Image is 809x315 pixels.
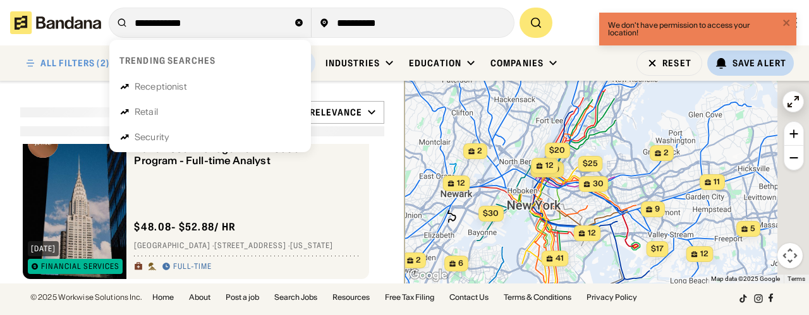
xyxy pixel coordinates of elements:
a: Terms (opens in new tab) [788,275,805,282]
button: close [782,18,791,30]
button: Map camera controls [777,243,803,268]
span: $30 [483,208,499,218]
span: 30 [593,179,604,189]
span: $20 [549,145,565,155]
span: 12 [457,178,465,189]
div: $ 48.08 - $52.88 / hr [134,220,236,234]
div: Full-time [173,262,212,272]
div: [DATE] [31,245,56,253]
span: 5 [750,223,755,234]
div: We don't have permission to access your location! [608,21,779,37]
a: Resources [332,294,370,301]
div: Financial Services [41,263,119,270]
div: Education [409,57,461,69]
span: 2 [477,146,482,157]
a: Home [152,294,174,301]
span: 12 [700,249,709,259]
a: Open this area in Google Maps (opens a new window) [408,267,449,283]
div: Save Alert [733,57,786,69]
a: Terms & Conditions [504,294,571,301]
div: [GEOGRAPHIC_DATA] · [STREET_ADDRESS] · [US_STATE] [134,241,362,251]
span: 2 [664,148,669,158]
div: © 2025 Workwise Solutions Inc. [30,294,142,301]
a: Search Jobs [274,294,317,301]
div: Receptionist [135,82,187,91]
span: 41 [556,253,564,264]
span: Map data ©2025 Google [711,275,780,282]
div: ALL FILTERS (2) [40,59,109,68]
a: Privacy Policy [587,294,637,301]
a: Post a job [226,294,259,301]
div: grid [20,144,384,283]
span: 9 [655,204,660,215]
a: About [189,294,210,301]
span: 6 [458,258,463,269]
div: Retail [135,107,158,116]
span: 11 [714,177,720,187]
span: 12 [588,228,596,239]
span: 12 [545,160,554,171]
span: 279 [545,164,559,175]
span: 2 [416,255,421,266]
div: Security [135,133,169,141]
div: Relevance [310,107,362,118]
a: Contact Us [449,294,489,301]
div: Reset [662,59,691,68]
img: Bandana logotype [10,11,101,34]
div: Companies [490,57,544,69]
a: Free Tax Filing [385,294,434,301]
span: $25 [583,158,598,168]
img: Google [408,267,449,283]
div: Industries [325,57,380,69]
span: $17 [651,244,664,253]
div: Trending searches [119,55,216,66]
div: 2026 Asset Management Product Program - Full-time Analyst [134,143,340,167]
